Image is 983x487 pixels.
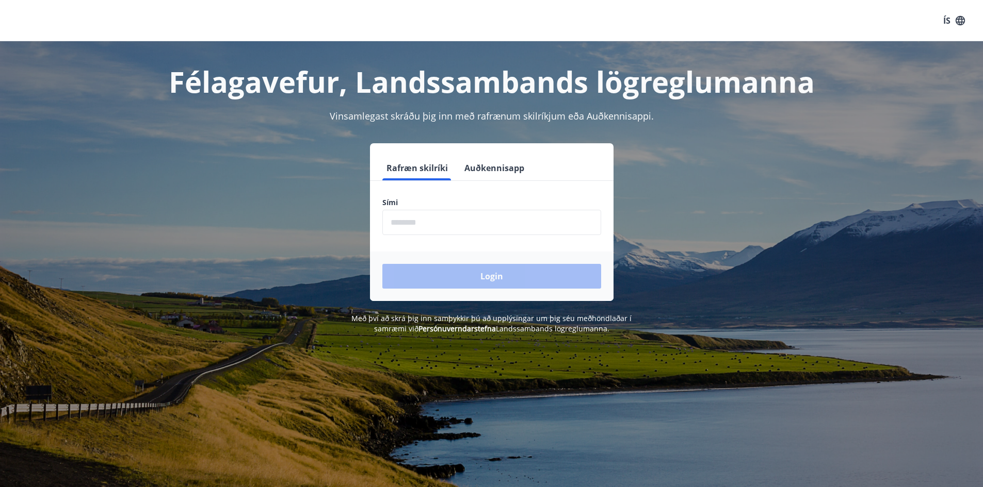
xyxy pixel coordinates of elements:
h1: Félagavefur, Landssambands lögreglumanna [133,62,851,101]
button: ÍS [938,11,971,30]
button: Rafræn skilríki [382,156,452,180]
a: Persónuverndarstefna [418,324,496,333]
span: Vinsamlegast skráðu þig inn með rafrænum skilríkjum eða Auðkennisappi. [330,110,654,122]
label: Sími [382,197,601,208]
button: Auðkennisapp [460,156,528,180]
span: Með því að skrá þig inn samþykkir þú að upplýsingar um þig séu meðhöndlaðar í samræmi við Landssa... [351,313,632,333]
